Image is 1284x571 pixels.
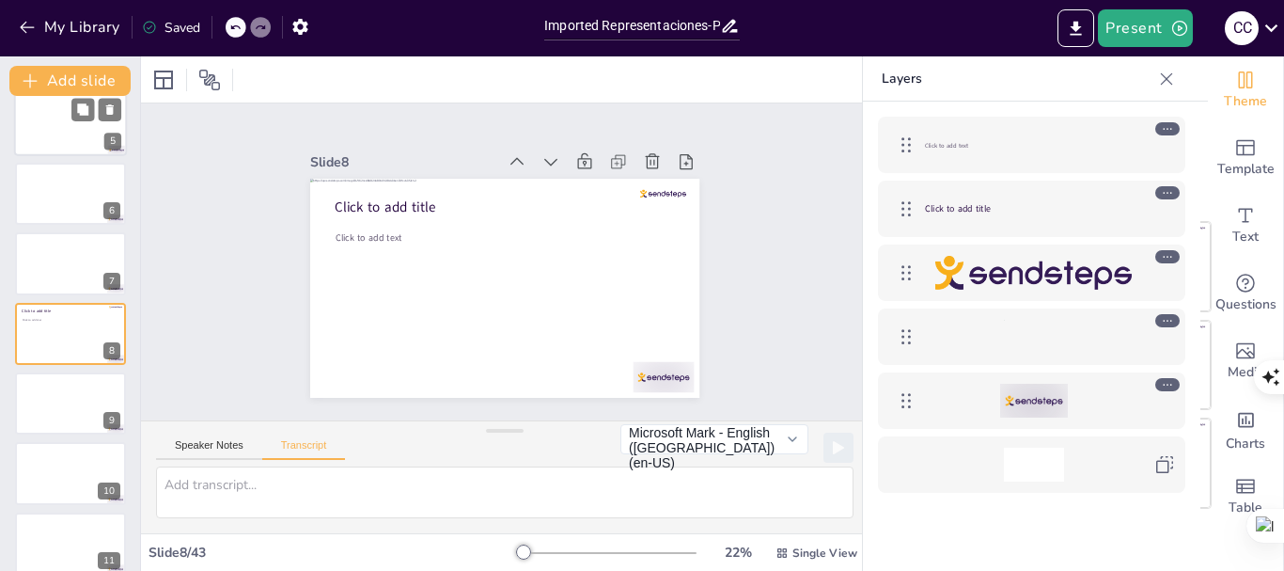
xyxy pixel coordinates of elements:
[99,98,121,120] button: Delete Slide
[71,98,94,120] button: Duplicate Slide
[103,342,120,359] div: 8
[156,439,262,460] button: Speaker Notes
[1225,11,1259,45] div: C C
[350,181,416,213] span: Click to add text
[620,424,808,454] button: Microsoft Mark - English ([GEOGRAPHIC_DATA]) (en-US)
[22,308,51,313] span: Click to add title
[1098,9,1192,47] button: Present
[149,65,179,95] div: Layout
[1225,9,1259,47] button: C C
[878,309,1185,365] div: https://api.sendsteps.com/image/873621ed8b821b8056fa38dc0ba103fea50f2e52
[1226,434,1265,454] span: Charts
[878,117,1185,173] div: Click to add text
[878,373,1185,429] div: https://cdn.sendsteps.com/images/logo/sendsteps_logo_white.pnghttps://cdn.sendsteps.com/images/lo...
[9,66,131,96] button: Add slide
[1208,192,1283,260] div: Add text boxes
[1217,159,1275,180] span: Template
[98,552,120,569] div: 11
[1208,260,1283,327] div: Get real-time input from your audience
[103,202,120,219] div: 6
[544,12,720,40] input: Insert title
[142,19,200,37] div: Saved
[23,318,41,322] span: Click to add text
[1208,463,1283,531] div: Add a table
[715,544,760,562] div: 22 %
[1232,227,1259,247] span: Text
[149,544,516,562] div: Slide 8 / 43
[15,303,126,365] div: 8
[14,92,127,156] div: 5
[823,433,853,463] button: Play
[357,149,459,198] span: Click to add title
[15,442,126,504] div: 10
[792,546,857,561] span: Single View
[882,56,1151,102] p: Layers
[1215,294,1276,315] span: Questions
[878,181,1185,237] div: Click to add title
[1228,362,1264,383] span: Media
[15,163,126,225] div: 6
[262,439,346,460] button: Transcript
[925,141,968,150] span: Click to add text
[103,273,120,290] div: 7
[198,69,221,91] span: Position
[15,232,126,294] div: 7
[1229,498,1262,518] span: Table
[15,373,126,435] div: 9
[104,133,121,150] div: 5
[98,483,120,500] div: 10
[348,98,530,172] div: Slide 8
[1208,56,1283,124] div: Change the overall theme
[103,412,120,429] div: 9
[14,12,128,42] button: My Library
[1057,9,1094,47] button: Export to PowerPoint
[925,202,991,214] span: Click to add title
[1208,395,1283,463] div: Add charts and graphs
[1224,91,1267,112] span: Theme
[1208,124,1283,192] div: Add ready made slides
